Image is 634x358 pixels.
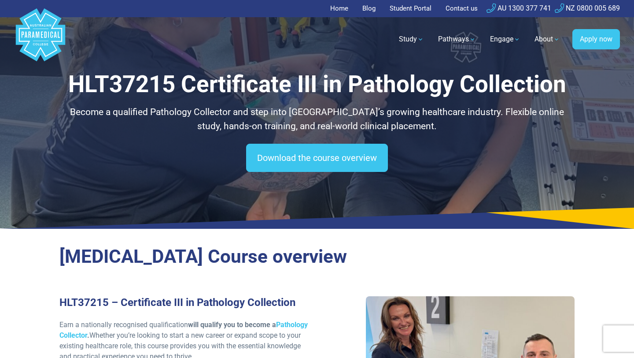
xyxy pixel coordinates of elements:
[529,27,565,52] a: About
[485,27,526,52] a: Engage
[14,17,67,62] a: Australian Paramedical College
[433,27,481,52] a: Pathways
[487,4,551,12] a: AU 1300 377 741
[59,296,312,309] h3: HLT37215 – Certificate III in Pathology Collection
[246,144,388,172] a: Download the course overview
[59,246,575,268] h2: [MEDICAL_DATA] Course overview
[59,321,308,339] a: Pathology Collector
[59,105,575,133] p: Become a qualified Pathology Collector and step into [GEOGRAPHIC_DATA]’s growing healthcare indus...
[555,4,620,12] a: NZ 0800 005 689
[59,71,575,98] h1: HLT37215 Certificate III in Pathology Collection
[394,27,429,52] a: Study
[59,321,308,339] strong: will qualify you to become a .
[572,29,620,49] a: Apply now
